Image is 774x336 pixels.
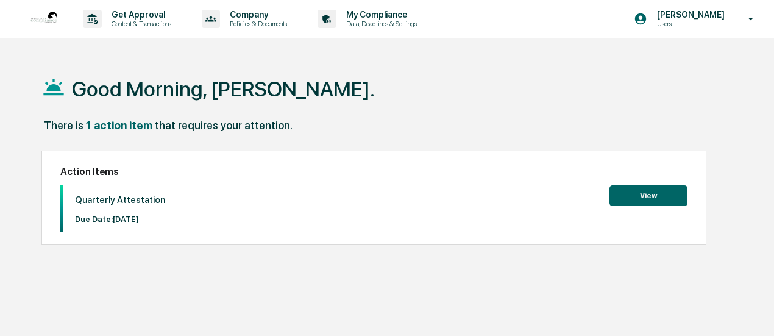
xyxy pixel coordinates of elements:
p: [PERSON_NAME] [647,10,731,20]
h1: Good Morning, [PERSON_NAME]. [72,77,375,101]
h2: Action Items [60,166,687,177]
p: Quarterly Attestation [75,195,165,206]
p: Policies & Documents [220,20,293,28]
button: View [609,185,687,206]
p: Due Date: [DATE] [75,215,165,224]
div: There is [44,119,83,132]
div: that requires your attention. [155,119,293,132]
p: My Compliance [336,10,423,20]
div: 1 action item [86,119,152,132]
p: Company [220,10,293,20]
p: Content & Transactions [102,20,177,28]
p: Get Approval [102,10,177,20]
p: Data, Deadlines & Settings [336,20,423,28]
a: View [609,189,687,201]
p: Users [647,20,731,28]
img: logo [29,4,59,34]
